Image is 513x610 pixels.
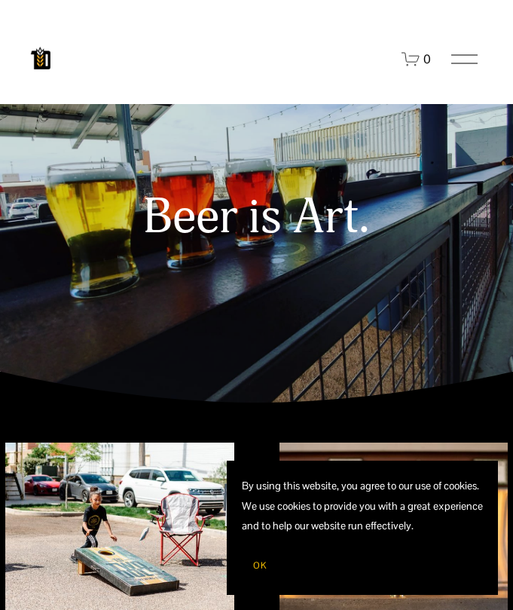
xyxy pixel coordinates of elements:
[227,461,498,595] section: Cookie banner
[242,551,278,580] button: OK
[402,50,432,69] a: 0 items in cart
[423,51,431,67] span: 0
[31,47,50,69] img: Two Docs Brewing Co.
[253,559,267,572] span: OK
[31,190,482,244] h1: Beer is Art.
[242,476,483,536] p: By using this website, you agree to our use of cookies. We use cookies to provide you with a grea...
